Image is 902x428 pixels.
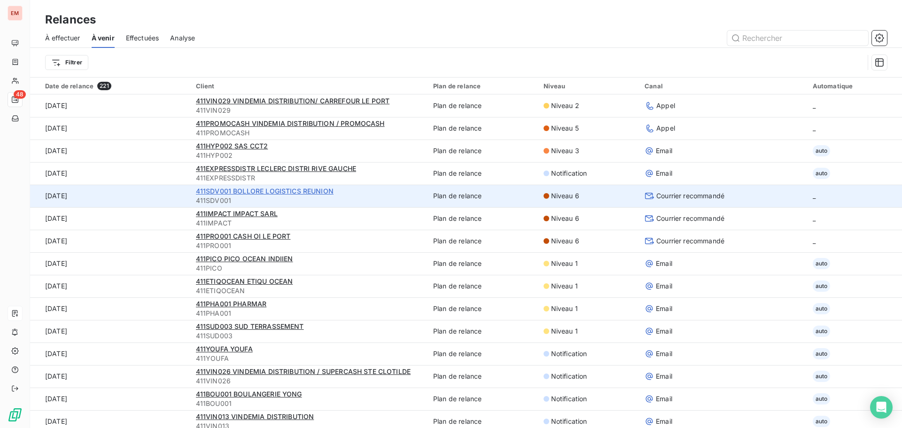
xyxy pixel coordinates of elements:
span: _ [813,214,816,222]
td: [DATE] [30,94,190,117]
span: Courrier recommandé [656,214,724,223]
span: À effectuer [45,33,80,43]
span: auto [813,326,831,337]
span: auto [813,348,831,359]
td: Plan de relance [428,275,538,297]
span: 411PROMOCASH [196,128,422,138]
span: 411VIN029 VINDEMIA DISTRIBUTION/ CARREFOUR LE PORT [196,97,390,105]
span: Niveau 1 [551,281,578,291]
span: 411PROMOCASH VINDEMIA DISTRIBUTION / PROMOCASH [196,119,385,127]
div: Open Intercom Messenger [870,396,893,419]
div: Automatique [813,82,896,90]
span: Effectuées [126,33,159,43]
span: 411BOU001 BOULANGERIE YONG [196,390,302,398]
span: 411IMPACT IMPACT SARL [196,210,278,218]
span: Notification [551,169,587,178]
td: [DATE] [30,342,190,365]
span: _ [813,124,816,132]
td: Plan de relance [428,320,538,342]
td: Plan de relance [428,162,538,185]
span: Notification [551,417,587,426]
span: Email [656,304,672,313]
h3: Relances [45,11,96,28]
span: 411EXPRESSDISTR [196,173,422,183]
span: auto [813,416,831,427]
span: auto [813,145,831,156]
span: Notification [551,372,587,381]
td: [DATE] [30,388,190,410]
span: Niveau 3 [551,146,579,156]
span: Email [656,372,672,381]
span: 411HYP002 [196,151,422,160]
span: 411ETIQOCEAN ETIQU OCEAN [196,277,293,285]
input: Rechercher [727,31,868,46]
span: 411SDV001 BOLLORE LOGISTICS REUNION [196,187,334,195]
span: Notification [551,394,587,404]
span: 411VIN026 VINDEMIA DISTRIBUTION / SUPERCASH STE CLOTILDE [196,367,411,375]
span: 411IMPACT [196,218,422,228]
td: [DATE] [30,320,190,342]
td: Plan de relance [428,297,538,320]
td: Plan de relance [428,140,538,162]
span: 411PICO PICO OCEAN INDIIEN [196,255,293,263]
td: Plan de relance [428,230,538,252]
span: Niveau 6 [551,191,579,201]
span: 411BOU001 [196,399,422,408]
td: [DATE] [30,297,190,320]
div: EM [8,6,23,21]
td: [DATE] [30,252,190,275]
span: Client [196,82,215,90]
span: _ [813,101,816,109]
span: 411SUD003 [196,331,422,341]
td: [DATE] [30,207,190,230]
td: Plan de relance [428,252,538,275]
span: auto [813,280,831,292]
span: _ [813,237,816,245]
span: Niveau 2 [551,101,579,110]
span: 411PHA001 PHARMAR [196,300,267,308]
span: Email [656,259,672,268]
span: Courrier recommandé [656,191,724,201]
td: Plan de relance [428,388,538,410]
td: Plan de relance [428,185,538,207]
span: 221 [97,82,111,90]
span: 411SUD003 SUD TERRASSEMENT [196,322,304,330]
td: [DATE] [30,162,190,185]
span: Appel [656,101,675,110]
span: Appel [656,124,675,133]
span: 411YOUFA YOUFA [196,345,253,353]
span: 411VIN029 [196,106,422,115]
span: Notification [551,349,587,358]
span: Analyse [170,33,195,43]
span: Email [656,146,672,156]
img: Logo LeanPay [8,407,23,422]
span: 411PRO001 CASH OI LE PORT [196,232,291,240]
td: Plan de relance [428,365,538,388]
span: auto [813,371,831,382]
span: _ [813,192,816,200]
span: 411PRO001 [196,241,422,250]
td: [DATE] [30,230,190,252]
span: Niveau 1 [551,259,578,268]
span: auto [813,168,831,179]
span: Email [656,349,672,358]
div: Canal [645,82,801,90]
td: [DATE] [30,275,190,297]
span: Email [656,281,672,291]
td: [DATE] [30,117,190,140]
span: Niveau 6 [551,214,579,223]
td: [DATE] [30,365,190,388]
span: 411YOUFA [196,354,422,363]
span: Email [656,169,672,178]
span: Email [656,394,672,404]
td: Plan de relance [428,207,538,230]
span: Niveau 6 [551,236,579,246]
span: auto [813,258,831,269]
div: Niveau [544,82,633,90]
span: Niveau 1 [551,304,578,313]
td: Plan de relance [428,342,538,365]
td: Plan de relance [428,117,538,140]
td: Plan de relance [428,94,538,117]
span: 48 [14,90,26,99]
button: Filtrer [45,55,88,70]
